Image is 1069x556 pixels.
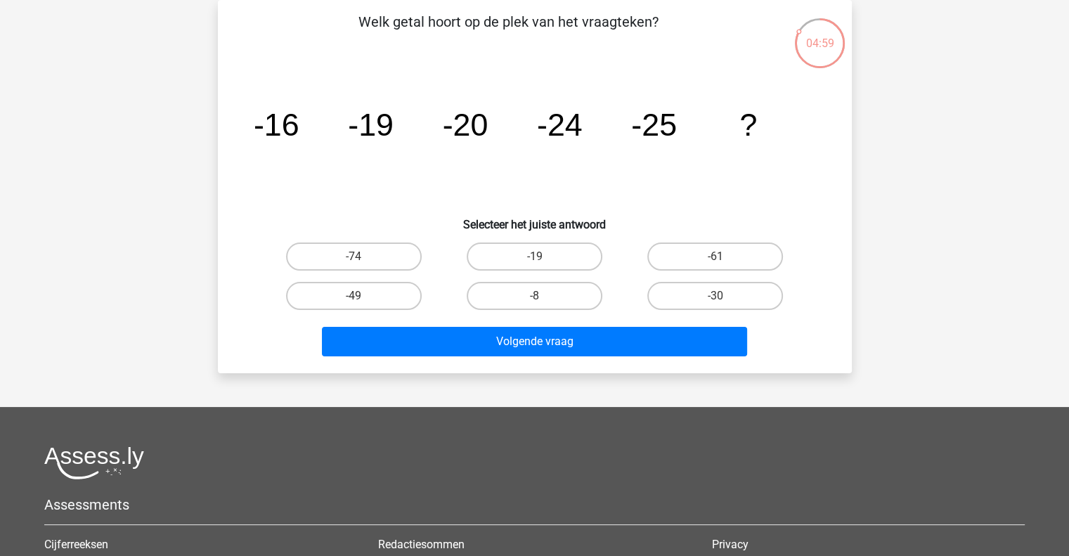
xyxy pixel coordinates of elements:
tspan: -20 [442,107,488,142]
h6: Selecteer het juiste antwoord [240,207,829,231]
label: -30 [647,282,783,310]
a: Privacy [712,538,749,551]
img: Assessly logo [44,446,144,479]
tspan: ? [739,107,757,142]
h5: Assessments [44,496,1025,513]
tspan: -24 [536,107,582,142]
label: -49 [286,282,422,310]
tspan: -25 [631,107,677,142]
a: Redactiesommen [378,538,465,551]
label: -74 [286,243,422,271]
p: Welk getal hoort op de plek van het vraagteken? [240,11,777,53]
tspan: -16 [253,107,299,142]
a: Cijferreeksen [44,538,108,551]
button: Volgende vraag [322,327,747,356]
label: -8 [467,282,602,310]
label: -19 [467,243,602,271]
label: -61 [647,243,783,271]
div: 04:59 [793,17,846,52]
tspan: -19 [348,107,394,142]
